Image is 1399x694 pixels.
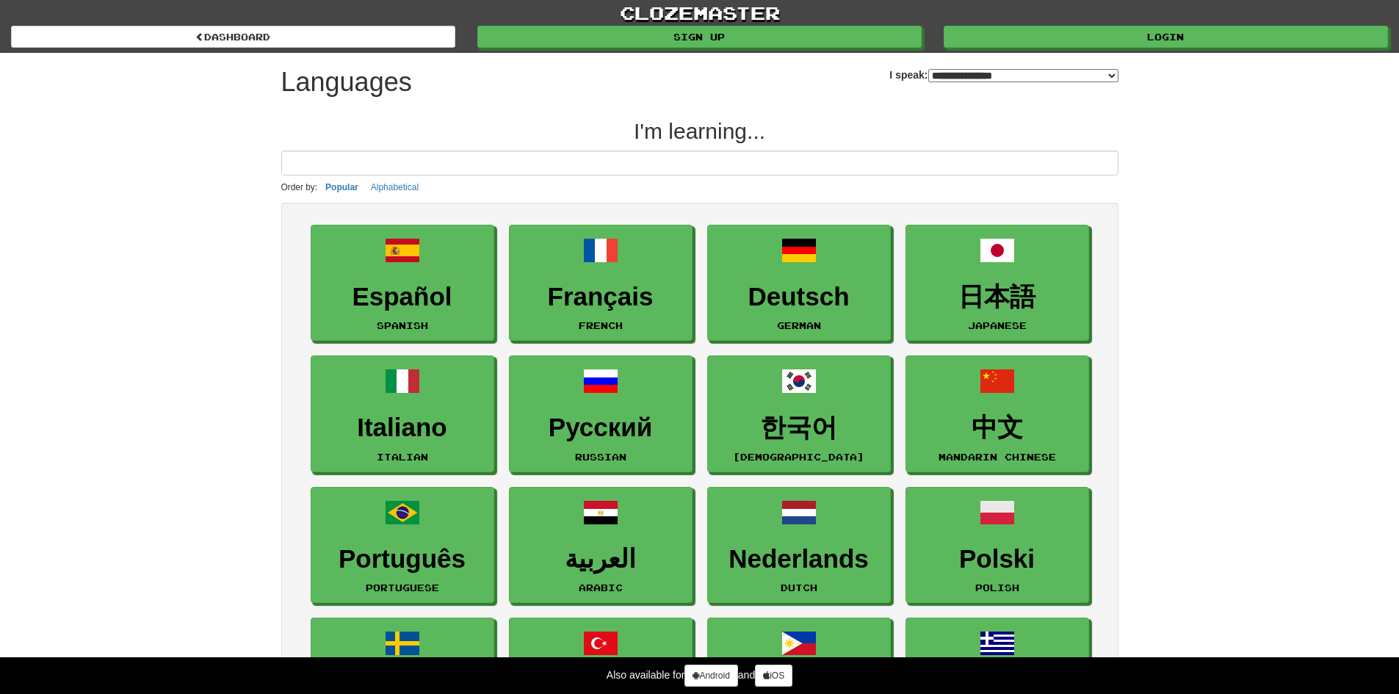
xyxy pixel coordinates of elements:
small: Mandarin Chinese [939,452,1056,462]
a: ItalianoItalian [311,355,494,472]
small: French [579,320,623,330]
small: Russian [575,452,626,462]
small: Arabic [579,582,623,593]
small: Portuguese [366,582,439,593]
small: Spanish [377,320,428,330]
a: 日本語Japanese [905,225,1089,341]
a: 한국어[DEMOGRAPHIC_DATA] [707,355,891,472]
h3: Nederlands [715,545,883,574]
a: dashboard [11,26,455,48]
small: Dutch [781,582,817,593]
h3: 日本語 [914,283,1081,311]
h3: Français [517,283,684,311]
h3: Deutsch [715,283,883,311]
small: Polish [975,582,1019,593]
a: العربيةArabic [509,487,693,604]
a: 中文Mandarin Chinese [905,355,1089,472]
h3: Русский [517,413,684,442]
a: Android [684,665,737,687]
h1: Languages [281,68,412,97]
small: Japanese [968,320,1027,330]
a: PortuguêsPortuguese [311,487,494,604]
a: EspañolSpanish [311,225,494,341]
h3: العربية [517,545,684,574]
small: [DEMOGRAPHIC_DATA] [733,452,864,462]
h2: I'm learning... [281,119,1118,143]
a: PolskiPolish [905,487,1089,604]
a: Login [944,26,1388,48]
h3: 中文 [914,413,1081,442]
button: Alphabetical [366,179,423,195]
label: I speak: [889,68,1118,82]
a: iOS [755,665,792,687]
small: German [777,320,821,330]
small: Order by: [281,182,318,192]
a: FrançaisFrench [509,225,693,341]
select: I speak: [928,69,1118,82]
small: Italian [377,452,428,462]
h3: Polski [914,545,1081,574]
a: DeutschGerman [707,225,891,341]
a: Sign up [477,26,922,48]
h3: Español [319,283,486,311]
a: NederlandsDutch [707,487,891,604]
button: Popular [321,179,363,195]
h3: Português [319,545,486,574]
h3: Italiano [319,413,486,442]
a: РусскийRussian [509,355,693,472]
h3: 한국어 [715,413,883,442]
